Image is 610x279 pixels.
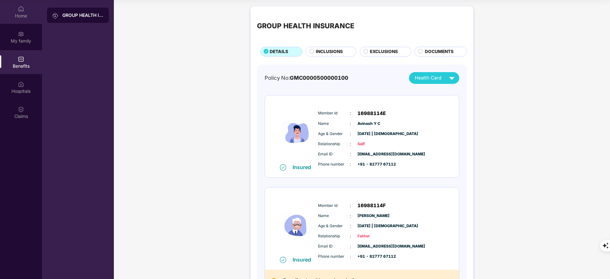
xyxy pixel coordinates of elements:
span: : [350,120,351,127]
span: Phone number [318,254,350,260]
span: GMC0000500000100 [290,75,348,81]
span: Relationship [318,233,350,239]
span: Health Card [415,74,441,82]
span: Age & Gender [318,131,350,137]
span: [PERSON_NAME] [357,213,389,219]
span: : [350,233,351,240]
span: [EMAIL_ADDRESS][DOMAIN_NAME] [357,243,389,249]
span: Member Id [318,110,350,116]
span: Self [357,141,389,147]
img: svg+xml;base64,PHN2ZyBpZD0iQmVuZWZpdHMiIHhtbG5zPSJodHRwOi8vd3d3LnczLm9yZy8yMDAwL3N2ZyIgd2lkdGg9Ij... [18,56,24,62]
span: DETAILS [270,48,288,55]
img: svg+xml;base64,PHN2ZyBpZD0iSG9tZSIgeG1sbnM9Imh0dHA6Ly93d3cudzMub3JnLzIwMDAvc3ZnIiB3aWR0aD0iMjAiIG... [18,6,24,12]
span: Avinash Y C [357,121,389,127]
span: +91 - 82777 67112 [357,254,389,260]
img: svg+xml;base64,PHN2ZyB3aWR0aD0iMjAiIGhlaWdodD0iMjAiIHZpZXdCb3g9IjAgMCAyMCAyMCIgZmlsbD0ibm9uZSIgeG... [18,31,24,37]
span: : [350,130,351,137]
span: [DATE] | [DEMOGRAPHIC_DATA] [357,223,389,229]
div: GROUP HEALTH INSURANCE [62,12,104,18]
span: +91 - 82777 67112 [357,161,389,167]
img: svg+xml;base64,PHN2ZyB4bWxucz0iaHR0cDovL3d3dy53My5vcmcvMjAwMC9zdmciIHdpZHRoPSIxNiIgaGVpZ2h0PSIxNi... [280,257,286,263]
span: : [350,223,351,230]
span: EXCLUSIONS [370,48,398,55]
span: : [350,140,351,147]
div: Policy No: [265,74,348,82]
div: Insured [293,256,315,263]
span: [EMAIL_ADDRESS][DOMAIN_NAME] [357,151,389,157]
button: Health Card [409,72,459,84]
span: : [350,213,351,220]
span: : [350,110,351,117]
span: [DATE] | [DEMOGRAPHIC_DATA] [357,131,389,137]
img: svg+xml;base64,PHN2ZyBpZD0iQ2xhaW0iIHhtbG5zPSJodHRwOi8vd3d3LnczLm9yZy8yMDAwL3N2ZyIgd2lkdGg9IjIwIi... [18,106,24,112]
img: icon [278,102,316,164]
span: Relationship [318,141,350,147]
span: Email ID [318,243,350,249]
span: DOCUMENTS [425,48,454,55]
span: : [350,161,351,168]
span: Email ID [318,151,350,157]
div: GROUP HEALTH INSURANCE [257,20,354,31]
span: : [350,151,351,158]
div: Insured [293,164,315,170]
img: svg+xml;base64,PHN2ZyBpZD0iSG9zcGl0YWxzIiB4bWxucz0iaHR0cDovL3d3dy53My5vcmcvMjAwMC9zdmciIHdpZHRoPS... [18,81,24,87]
span: Phone number [318,161,350,167]
span: 16988114F [357,202,386,209]
span: 16988114E [357,110,386,117]
span: Name [318,213,350,219]
span: : [350,253,351,260]
img: icon [278,194,316,256]
span: : [350,243,351,250]
span: Age & Gender [318,223,350,229]
span: Father [357,233,389,239]
img: svg+xml;base64,PHN2ZyB4bWxucz0iaHR0cDovL3d3dy53My5vcmcvMjAwMC9zdmciIHZpZXdCb3g9IjAgMCAyNCAyNCIgd2... [446,72,457,84]
span: Member Id [318,203,350,209]
img: svg+xml;base64,PHN2ZyB3aWR0aD0iMjAiIGhlaWdodD0iMjAiIHZpZXdCb3g9IjAgMCAyMCAyMCIgZmlsbD0ibm9uZSIgeG... [52,12,59,19]
span: INCLUSIONS [316,48,343,55]
span: Name [318,121,350,127]
span: : [350,202,351,209]
img: svg+xml;base64,PHN2ZyB4bWxucz0iaHR0cDovL3d3dy53My5vcmcvMjAwMC9zdmciIHdpZHRoPSIxNiIgaGVpZ2h0PSIxNi... [280,164,286,171]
